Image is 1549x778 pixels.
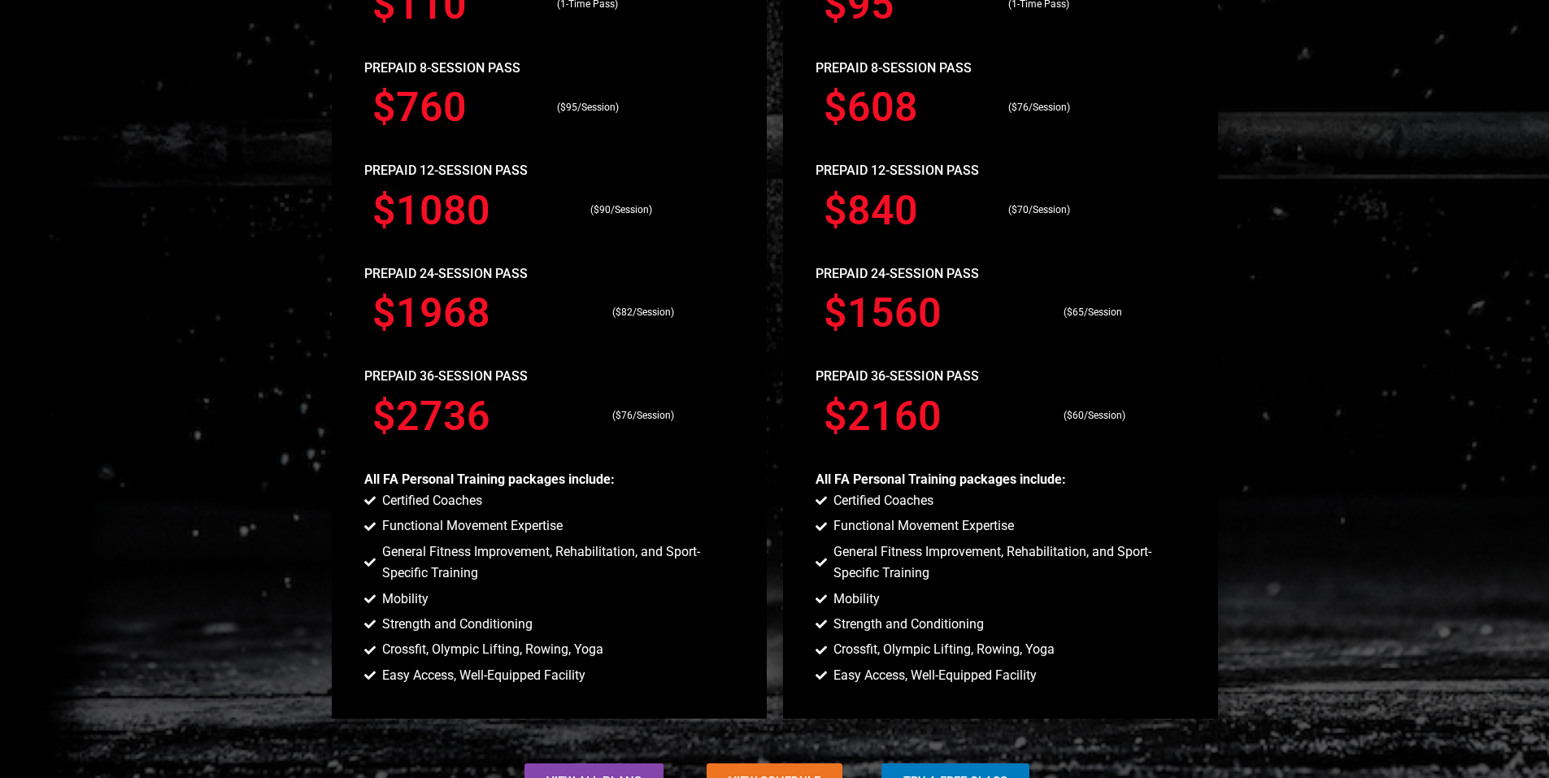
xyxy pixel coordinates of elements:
span: Certified Coaches [378,490,482,511]
p: PREPAID 8-SESSION PASS [364,58,734,79]
p: PREPAID 24-SESSION PASs [816,263,1186,285]
span: Mobility [378,589,429,610]
p: PREPAID 12-SESSION PASS [816,160,1186,181]
h3: $1560 [824,293,1048,333]
h3: $840 [824,190,993,231]
p: PREPAID 8-SESSION PASS [816,58,1186,79]
p: ($76/Session) [612,408,725,424]
span: Crossfit, Olympic Lifting, Rowing, Yoga [378,639,603,660]
span: Mobility [829,589,880,610]
p: ($95/Session) [557,100,725,116]
span: Functional Movement Expertise [829,515,1014,537]
p: ($76/Session) [1008,100,1177,116]
span: Functional Movement Expertise [378,515,563,537]
span: Crossfit, Olympic Lifting, Rowing, Yoga [829,639,1055,660]
p: ($70/Session) [1008,202,1177,219]
span: Easy Access, Well-Equipped Facility [378,665,585,686]
b: All FA Personal Training packages include: [816,472,1066,487]
p: ($65/Session [1064,305,1177,321]
h3: $2736 [372,396,597,437]
h3: $2160 [824,396,1048,437]
h3: $1968 [372,293,597,333]
p: ($90/Session) [590,202,726,219]
span: Strength and Conditioning [378,614,533,635]
p: PREPAID 36-SESSION PASS [816,366,1186,387]
h3: $760 [372,87,542,128]
h3: $1080 [372,190,574,231]
span: General Fitness Improvement, Rehabilitation, and Sport-Specific Training [378,541,734,585]
p: ($82/Session) [612,305,725,321]
b: All FA Personal Training packages include: [364,472,615,487]
p: ($60/Session) [1064,408,1177,424]
p: PREPAID 12-SESSION PASS [364,160,734,181]
span: General Fitness Improvement, Rehabilitation, and Sport-Specific Training [829,541,1186,585]
p: PREPAID 36-SESSION PASS [364,366,734,387]
span: Strength and Conditioning [829,614,984,635]
span: Easy Access, Well-Equipped Facility [829,665,1037,686]
span: Certified Coaches [829,490,933,511]
p: PREPAID 24-SESSION PASs [364,263,734,285]
h3: $608 [824,87,993,128]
